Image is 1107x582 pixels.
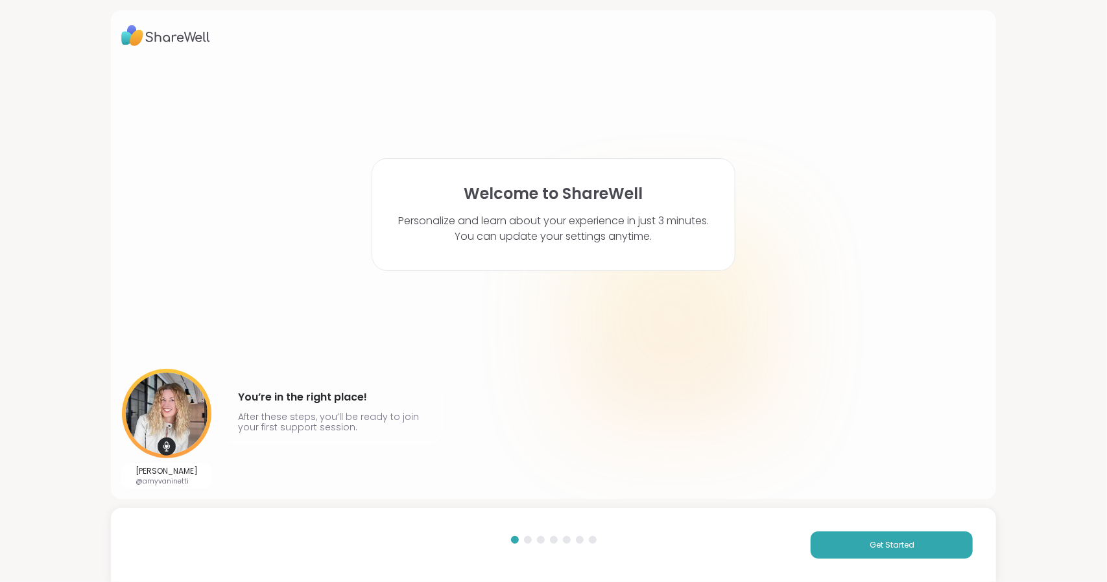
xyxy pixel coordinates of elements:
[811,531,973,559] button: Get Started
[398,213,709,244] p: Personalize and learn about your experience in just 3 minutes. You can update your settings anytime.
[238,387,425,408] h4: You’re in the right place!
[158,437,176,456] img: mic icon
[238,412,425,432] p: After these steps, you’ll be ready to join your first support session.
[121,21,210,51] img: ShareWell Logo
[136,476,198,486] p: @amyvaninetti
[136,466,198,476] p: [PERSON_NAME]
[870,539,914,551] span: Get Started
[122,369,211,458] img: User image
[464,185,643,203] h1: Welcome to ShareWell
